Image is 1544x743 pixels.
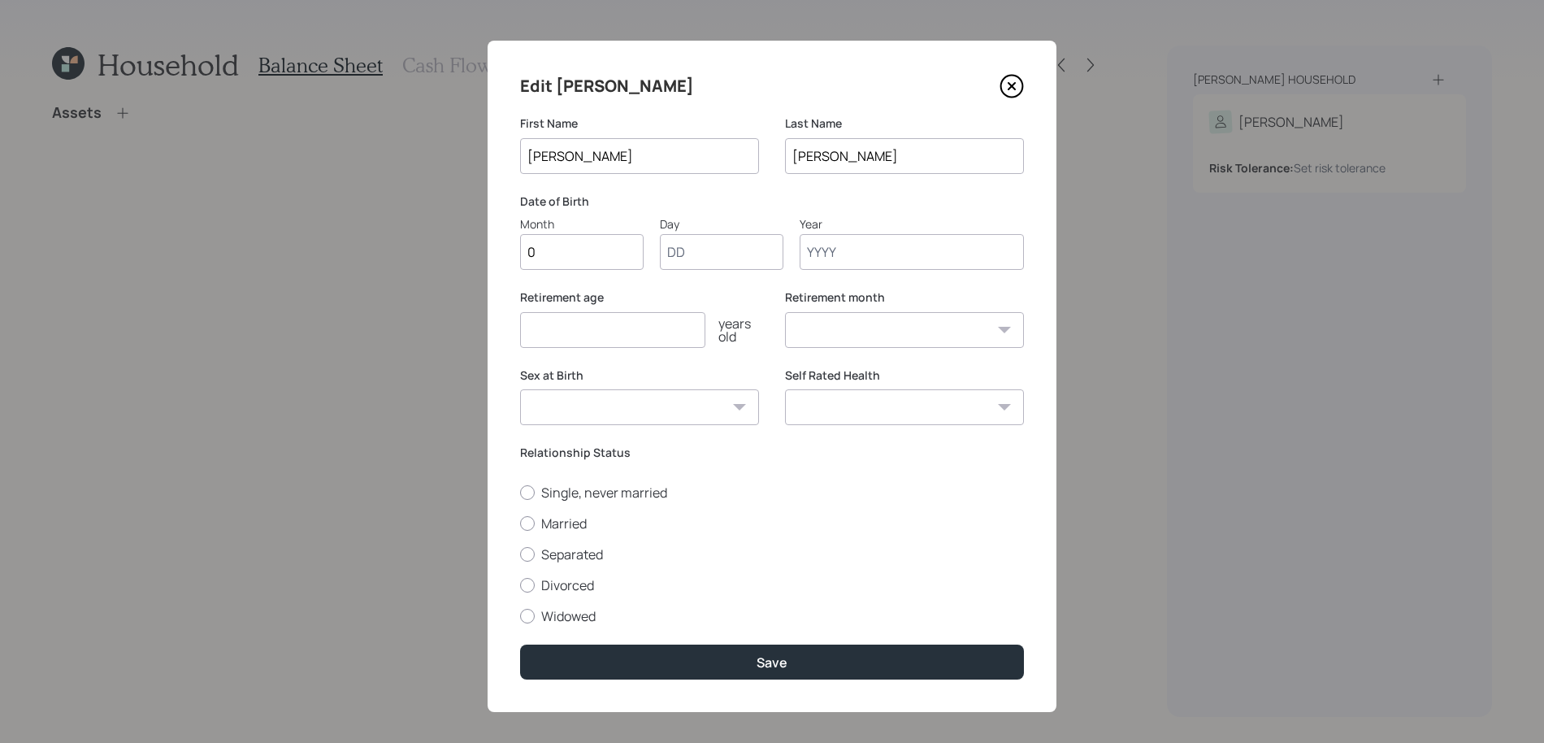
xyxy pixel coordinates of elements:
label: Retirement age [520,289,759,306]
label: Retirement month [785,289,1024,306]
div: Save [757,654,787,671]
div: Year [800,215,1024,232]
label: Divorced [520,576,1024,594]
label: Date of Birth [520,193,1024,210]
h4: Edit [PERSON_NAME] [520,73,694,99]
div: Month [520,215,644,232]
label: Sex at Birth [520,367,759,384]
input: Month [520,234,644,270]
label: First Name [520,115,759,132]
div: years old [705,317,759,343]
input: Year [800,234,1024,270]
label: Self Rated Health [785,367,1024,384]
label: Relationship Status [520,445,1024,461]
button: Save [520,645,1024,680]
label: Married [520,515,1024,532]
div: Day [660,215,783,232]
label: Widowed [520,607,1024,625]
input: Day [660,234,783,270]
label: Separated [520,545,1024,563]
label: Last Name [785,115,1024,132]
label: Single, never married [520,484,1024,502]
